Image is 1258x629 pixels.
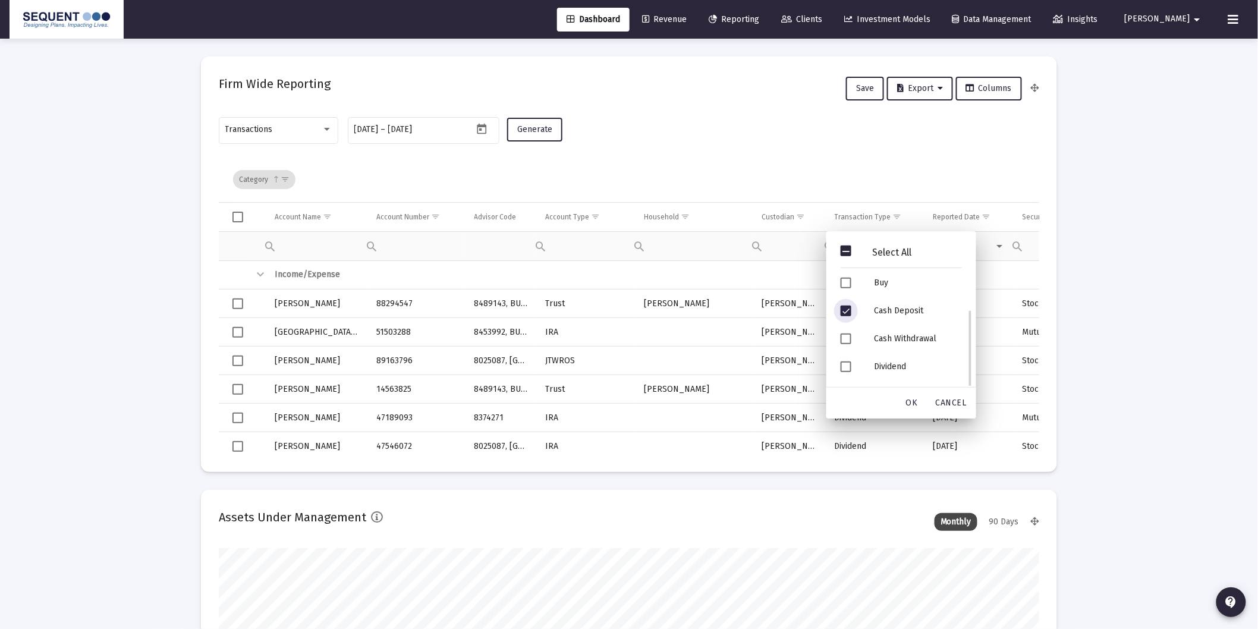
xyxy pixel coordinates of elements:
a: Insights [1044,8,1108,32]
div: Select row [232,298,243,309]
td: Column Household [636,203,754,231]
div: Advisor Code [474,212,517,222]
span: Revenue [642,14,687,24]
td: 47546072 [368,432,466,461]
a: Reporting [699,8,769,32]
td: Column Account Number [368,203,466,231]
td: Mutual Fund [1014,404,1099,432]
td: 8374271 [466,404,537,432]
td: Dividend [826,432,925,461]
span: Show filter options for column 'Account Type' [591,212,600,221]
td: 8489143, BU1V [466,290,537,318]
img: Dashboard [18,8,115,32]
span: Show filter options for column 'Account Number' [431,212,440,221]
td: Trust [537,290,636,318]
span: – [381,125,386,134]
div: Select row [232,356,243,366]
td: [PERSON_NAME] [753,404,826,432]
td: Filter cell [753,231,826,260]
div: Select row [232,441,243,452]
mat-icon: contact_support [1224,595,1238,609]
td: Filter cell [537,231,636,260]
td: Stock [1014,290,1099,318]
span: Save [856,83,874,93]
div: Select row [232,327,243,338]
div: Data grid toolbar [233,157,1031,202]
td: [PERSON_NAME] [266,375,368,404]
span: OK [906,398,918,408]
td: 8025087, [GEOGRAPHIC_DATA] [466,347,537,375]
span: Transactions [225,124,273,134]
td: Column Security Type [1014,203,1099,231]
td: [PERSON_NAME] [636,375,754,404]
span: Export [897,83,943,93]
div: Security Type [1023,212,1067,222]
td: Filter cell [266,231,368,260]
div: Account Name [275,212,321,222]
td: Trust [537,375,636,404]
a: Revenue [633,8,696,32]
div: Category [233,170,295,189]
button: Columns [956,77,1022,100]
input: End date [388,125,445,134]
div: Cancel [931,392,971,414]
div: Buy [864,269,971,297]
td: 14563825 [368,375,466,404]
td: [GEOGRAPHIC_DATA][PERSON_NAME] [266,318,368,347]
td: [PERSON_NAME] [753,347,826,375]
span: Generate [517,124,552,134]
div: Dividend Reinvestment [864,380,971,408]
td: [DATE] [925,432,1014,461]
span: Columns [966,83,1012,93]
span: Dashboard [567,14,620,24]
button: Open calendar [473,120,490,137]
div: Account Number [376,212,429,222]
span: Reporting [709,14,759,24]
input: Start date [354,125,379,134]
span: Show filter options for column 'Transaction Type' [893,212,902,221]
a: Investment Models [835,8,940,32]
span: Show filter options for column 'Household' [681,212,690,221]
span: Data Management [952,14,1031,24]
span: Show filter options for column 'Custodian' [796,212,805,221]
div: Monthly [935,513,977,531]
div: Dividend [864,353,971,380]
div: Select All [851,247,932,257]
div: Data grid [219,157,1039,454]
span: Clients [781,14,822,24]
td: [PERSON_NAME] [753,432,826,461]
span: Investment Models [844,14,930,24]
div: Filter options [826,231,976,419]
td: [PERSON_NAME] [266,432,368,461]
td: [PERSON_NAME] [266,404,368,432]
div: Cash Withdrawal [864,325,971,353]
td: 88294547 [368,290,466,318]
h2: Firm Wide Reporting [219,74,331,93]
span: Show filter options for column 'Reported Date' [982,212,991,221]
mat-icon: arrow_drop_down [1190,8,1204,32]
td: 89163796 [368,347,466,375]
td: IRA [537,404,636,432]
a: Dashboard [557,8,630,32]
button: Export [887,77,953,100]
td: 47189093 [368,404,466,432]
button: Generate [507,118,562,141]
button: Save [846,77,884,100]
div: Custodian [762,212,794,222]
button: [PERSON_NAME] [1111,7,1219,31]
td: Filter cell [368,231,466,260]
td: Column Transaction Type [826,203,925,231]
td: Collapse [249,261,266,290]
td: Column Advisor Code [466,203,537,231]
div: Cash Deposit [864,297,971,325]
td: 8489143, BU1V [466,375,537,404]
div: Reported Date [933,212,980,222]
td: 51503288 [368,318,466,347]
td: 8453992, BU1X [466,318,537,347]
div: Account Type [545,212,589,222]
div: Household [644,212,680,222]
td: IRA [537,432,636,461]
td: Column Account Name [266,203,368,231]
span: Insights [1053,14,1098,24]
td: Column Reported Date [925,203,1014,231]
